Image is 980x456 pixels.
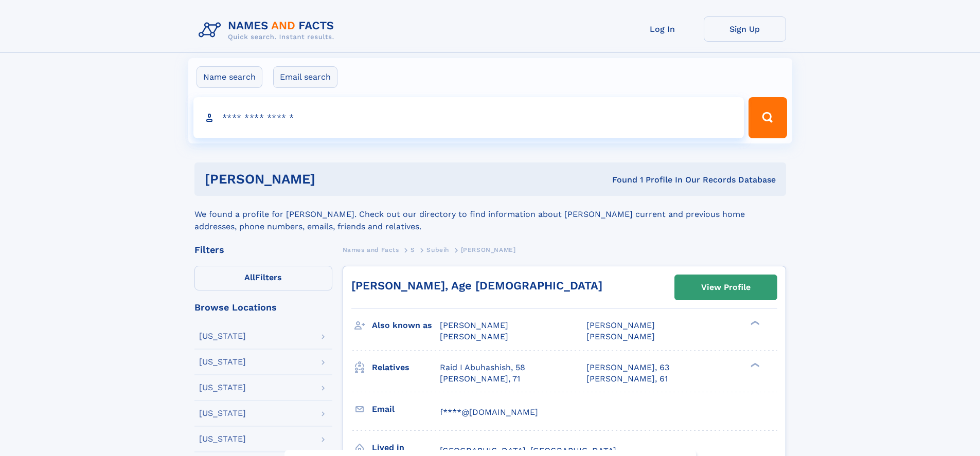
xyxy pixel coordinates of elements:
[199,409,246,417] div: [US_STATE]
[621,16,704,42] a: Log In
[411,243,415,256] a: S
[199,384,246,392] div: [US_STATE]
[461,246,516,253] span: [PERSON_NAME]
[586,320,655,330] span: [PERSON_NAME]
[426,246,449,253] span: Subeih
[199,435,246,443] div: [US_STATE]
[194,303,332,312] div: Browse Locations
[586,362,669,373] a: [PERSON_NAME], 63
[194,196,786,233] div: We found a profile for [PERSON_NAME]. Check out our directory to find information about [PERSON_N...
[199,358,246,366] div: [US_STATE]
[343,243,399,256] a: Names and Facts
[749,97,787,138] button: Search Button
[194,245,332,254] div: Filters
[426,243,449,256] a: Subeih
[440,362,525,373] a: Raid I Abuhashish, 58
[675,275,777,300] a: View Profile
[586,373,668,385] a: [PERSON_NAME], 61
[372,359,440,376] h3: Relatives
[440,332,508,341] span: [PERSON_NAME]
[586,332,655,341] span: [PERSON_NAME]
[194,266,332,290] label: Filters
[440,320,508,330] span: [PERSON_NAME]
[704,16,786,42] a: Sign Up
[194,16,343,44] img: Logo Names and Facts
[440,446,616,455] span: [GEOGRAPHIC_DATA], [GEOGRAPHIC_DATA]
[440,373,520,385] a: [PERSON_NAME], 71
[701,276,751,299] div: View Profile
[197,66,262,88] label: Name search
[193,97,744,138] input: search input
[411,246,415,253] span: S
[351,279,602,292] a: [PERSON_NAME], Age [DEMOGRAPHIC_DATA]
[748,320,760,326] div: ❯
[199,332,246,340] div: [US_STATE]
[372,317,440,334] h3: Also known as
[464,174,776,186] div: Found 1 Profile In Our Records Database
[372,400,440,418] h3: Email
[273,66,337,88] label: Email search
[205,173,464,186] h1: [PERSON_NAME]
[244,272,255,282] span: All
[748,361,760,368] div: ❯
